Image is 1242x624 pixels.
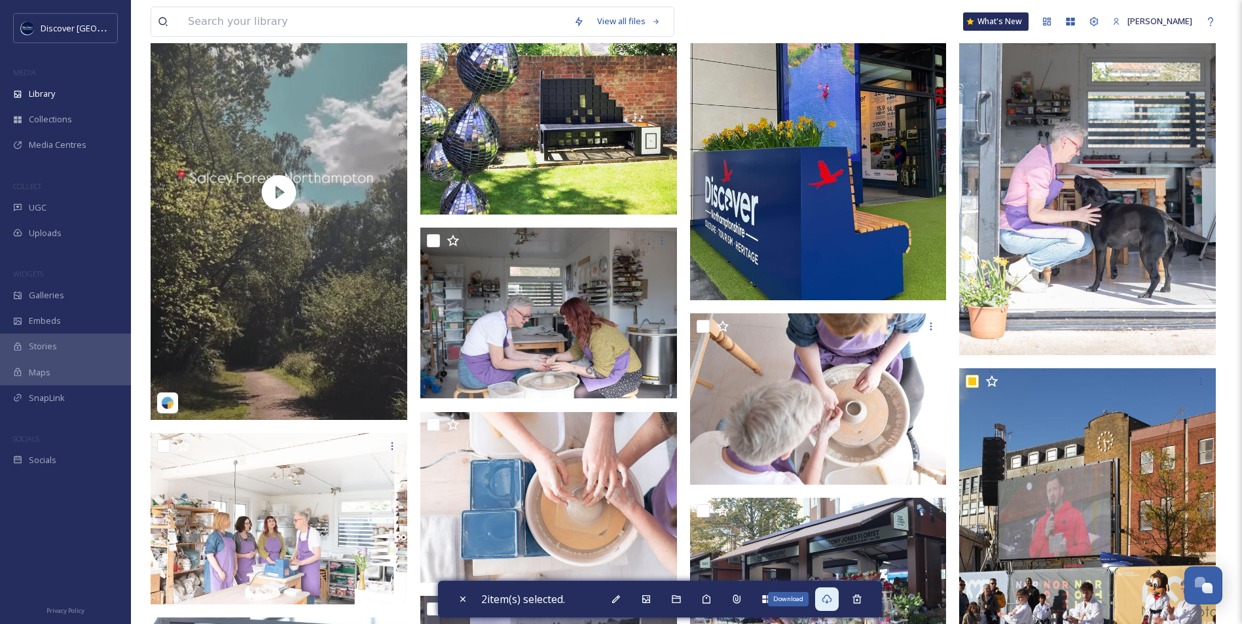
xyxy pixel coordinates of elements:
[420,412,677,583] img: ext_1754370323.356299_info@louisecrookendenjohnson.uk-IMG_8478.jpeg
[1127,15,1192,27] span: [PERSON_NAME]
[29,139,86,151] span: Media Centres
[481,592,565,606] span: 2 item(s) selected.
[46,606,84,615] span: Privacy Policy
[420,228,677,399] img: ext_1754370324.551114_info@louisecrookendenjohnson.uk-IMG_8371.jpeg
[29,289,64,302] span: Galleries
[768,592,809,606] div: Download
[29,366,50,379] span: Maps
[13,434,39,443] span: SOCIALS
[963,12,1029,31] a: What's New
[13,67,36,77] span: MEDIA
[1184,566,1222,604] button: Open Chat
[161,396,174,409] img: snapsea-logo.png
[29,392,65,404] span: SnapLink
[690,313,947,485] img: ext_1754370324.445864_info@louisecrookendenjohnson.uk-IMG_8373.jpeg
[29,454,56,466] span: Socials
[1106,9,1199,34] a: [PERSON_NAME]
[29,340,57,353] span: Stories
[13,269,43,279] span: WIDGETS
[21,22,34,35] img: Untitled%20design%20%282%29.png
[29,88,55,100] span: Library
[29,201,46,214] span: UGC
[29,315,61,327] span: Embeds
[29,113,72,126] span: Collections
[41,22,160,34] span: Discover [GEOGRAPHIC_DATA]
[46,602,84,617] a: Privacy Policy
[151,433,407,604] img: ext_1754370323.356332_info@louisecrookendenjohnson.uk-IMG_8338.jpeg
[13,181,41,191] span: COLLECT
[181,7,567,36] input: Search your library
[29,227,62,239] span: Uploads
[591,9,667,34] a: View all files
